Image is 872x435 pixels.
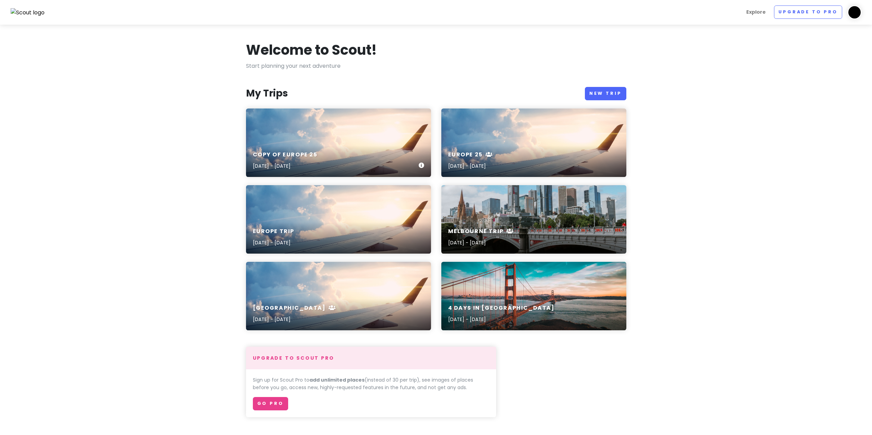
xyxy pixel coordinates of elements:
[253,305,336,312] h6: [GEOGRAPHIC_DATA]
[774,5,842,19] a: Upgrade to Pro
[253,228,295,235] h6: Europe Trip
[246,108,431,177] a: aerial photography of airlinerCopy of Europe 25[DATE] - [DATE]
[246,262,431,330] a: aerial photography of airliner[GEOGRAPHIC_DATA][DATE] - [DATE]
[253,239,295,246] p: [DATE] - [DATE]
[253,355,489,361] h4: Upgrade to Scout Pro
[848,5,861,19] img: User profile
[744,5,769,19] a: Explore
[246,41,377,59] h1: Welcome to Scout!
[448,239,514,246] p: [DATE] - [DATE]
[253,151,318,158] h6: Copy of Europe 25
[309,376,365,383] strong: add unlimited places
[441,108,626,177] a: aerial photography of airlinerEurope 25[DATE] - [DATE]
[448,305,555,312] h6: 4 Days in [GEOGRAPHIC_DATA]
[448,316,555,323] p: [DATE] - [DATE]
[585,87,626,100] a: New Trip
[448,151,493,158] h6: Europe 25
[246,87,288,100] h3: My Trips
[11,8,45,17] img: Scout logo
[253,397,288,410] a: Go Pro
[253,162,318,170] p: [DATE] - [DATE]
[246,185,431,254] a: aerial photography of airlinerEurope Trip[DATE] - [DATE]
[441,185,626,254] a: white bridge across city buildingsMelbourne Trip[DATE] - [DATE]
[448,162,493,170] p: [DATE] - [DATE]
[253,376,489,392] p: Sign up for Scout Pro to (instead of 30 per trip), see images of places before you go, access new...
[246,62,626,71] p: Start planning your next adventure
[448,228,514,235] h6: Melbourne Trip
[441,262,626,330] a: 4 Days in [GEOGRAPHIC_DATA][DATE] - [DATE]
[253,316,336,323] p: [DATE] - [DATE]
